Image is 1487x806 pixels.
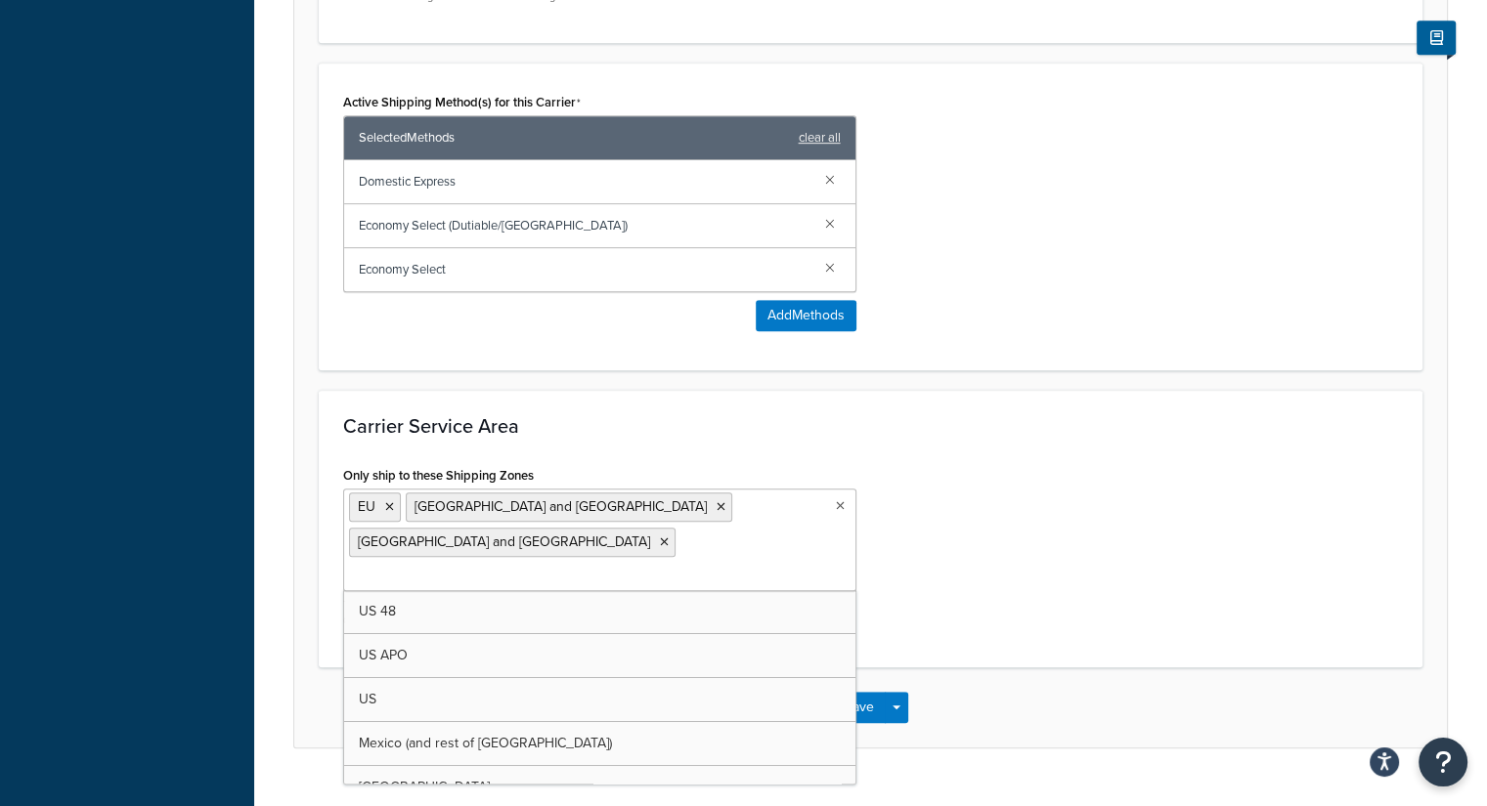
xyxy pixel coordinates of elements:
[358,531,650,552] span: [GEOGRAPHIC_DATA] and [GEOGRAPHIC_DATA]
[359,777,490,797] span: [GEOGRAPHIC_DATA]
[344,590,855,633] a: US 48
[359,212,809,239] span: Economy Select (Dutiable/[GEOGRAPHIC_DATA])
[359,256,809,283] span: Economy Select
[833,692,886,723] button: Save
[344,678,855,721] a: US
[359,645,408,665] span: US APO
[359,689,376,709] span: US
[415,496,707,517] span: [GEOGRAPHIC_DATA] and [GEOGRAPHIC_DATA]
[756,300,856,331] button: AddMethods
[1419,738,1467,786] button: Open Resource Center
[343,468,534,483] label: Only ship to these Shipping Zones
[343,95,581,110] label: Active Shipping Method(s) for this Carrier
[344,722,855,765] a: Mexico (and rest of [GEOGRAPHIC_DATA])
[359,124,789,151] span: Selected Methods
[359,168,809,195] span: Domestic Express
[344,634,855,677] a: US APO
[1417,21,1456,55] button: Show Help Docs
[359,601,396,621] span: US 48
[343,415,1398,437] h3: Carrier Service Area
[359,733,612,753] span: Mexico (and rest of [GEOGRAPHIC_DATA])
[358,496,375,517] span: EU
[799,124,841,151] a: clear all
